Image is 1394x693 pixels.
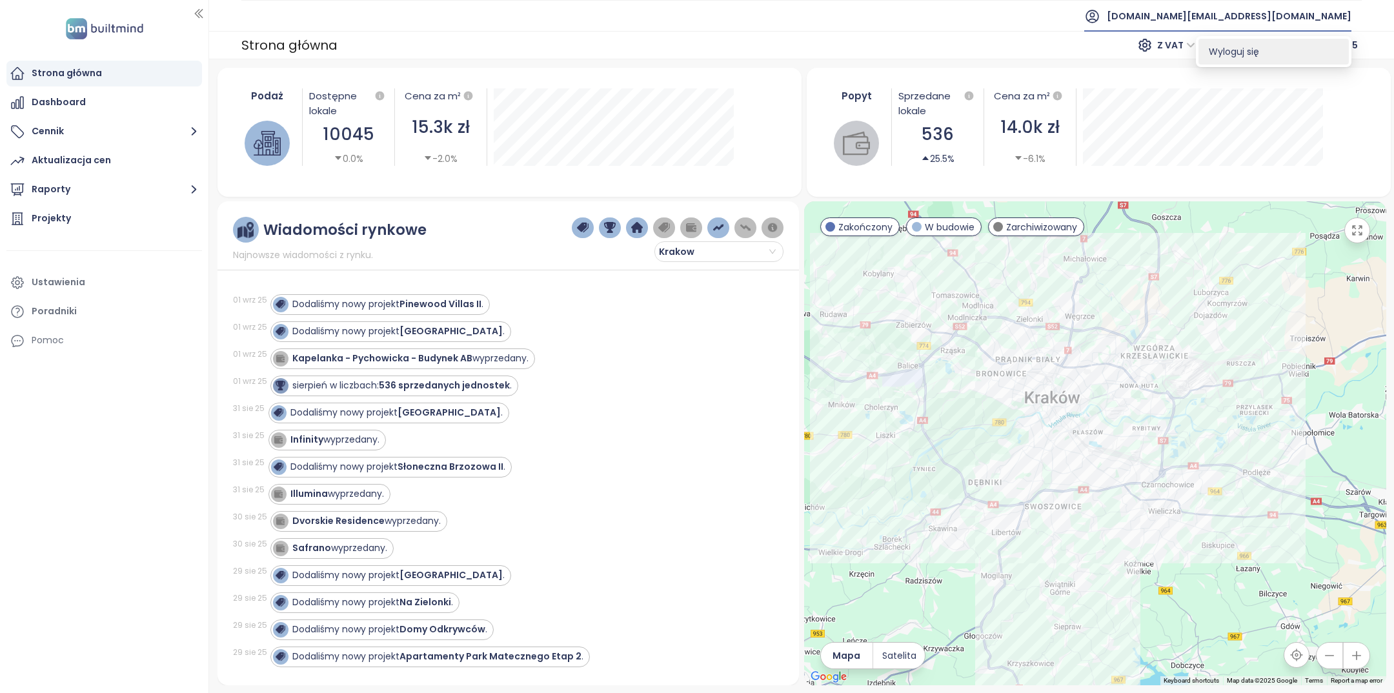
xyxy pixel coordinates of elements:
div: 30 sie 25 [233,511,267,523]
div: 29 sie 25 [233,565,267,577]
div: 31 sie 25 [233,430,265,441]
div: Cena za m² [991,88,1069,104]
span: Zakończony [838,220,893,234]
div: Poradniki [32,303,77,319]
div: Dodaliśmy nowy projekt . [292,325,505,338]
div: Dodaliśmy nowy projekt . [290,406,503,419]
span: Zarchiwizowany [1006,220,1077,234]
a: Report a map error [1331,677,1382,684]
div: wyprzedany. [290,487,384,501]
img: wallet [843,130,870,157]
span: [DOMAIN_NAME][EMAIL_ADDRESS][DOMAIN_NAME] [1107,1,1351,32]
div: Dodaliśmy nowy projekt . [292,596,453,609]
strong: Infinity [290,433,323,446]
div: Dashboard [32,94,86,110]
button: Raporty [6,177,202,203]
div: 01 wrz 25 [233,321,267,333]
a: Terms (opens in new tab) [1305,677,1323,684]
strong: Na Zielonki [399,596,451,608]
div: Strona główna [241,34,338,57]
strong: Słoneczna Brzozowa II [398,460,503,473]
img: price-decreases.png [740,222,751,234]
div: 01 wrz 25 [233,376,267,387]
img: icon [276,326,285,336]
img: icon [276,354,285,363]
strong: Illumina [290,487,328,500]
img: trophy-dark-blue.png [604,222,616,234]
strong: [GEOGRAPHIC_DATA] [398,406,501,419]
div: Sprzedane lokale [898,88,977,118]
div: 14.0k zł [991,114,1069,141]
div: Dodaliśmy nowy projekt . [292,297,483,311]
button: Satelita [873,643,925,668]
img: icon [276,381,285,390]
strong: Dvorskie Residence [292,514,385,527]
span: Najnowsze wiadomości z rynku. [233,248,373,262]
img: icon [276,598,285,607]
img: price-tag-dark-blue.png [577,222,589,234]
strong: Pinewood Villas II [399,297,481,310]
img: price-increases.png [712,222,724,234]
img: icon [276,652,285,661]
a: Open this area in Google Maps (opens a new window) [807,668,850,685]
strong: Safrano [292,541,331,554]
div: 01 wrz 25 [233,348,267,360]
div: 0.0% [334,152,363,166]
a: Ustawienia [6,270,202,296]
div: Cena za m² [405,88,461,104]
a: Aktualizacja cen [6,148,202,174]
div: wyprzedany. [292,541,387,555]
span: Krakow [659,242,776,261]
button: Mapa [821,643,873,668]
img: icon [276,570,285,579]
img: home-dark-blue.png [631,222,643,234]
img: Google [807,668,850,685]
div: 15.3k zł [401,114,480,141]
div: wyprzedany. [292,514,441,528]
a: Poradniki [6,299,202,325]
div: wyprzedany. [292,352,529,365]
strong: Kapelanka - Pychowicka - Budynek AB [292,352,472,365]
div: 29 sie 25 [233,647,267,658]
div: -6.1% [1014,152,1045,166]
div: Strona główna [32,65,102,81]
span: caret-down [423,154,432,163]
strong: [GEOGRAPHIC_DATA] [399,568,503,581]
div: Dostępne lokale [309,88,388,118]
button: Cennik [6,119,202,145]
span: caret-down [1014,154,1023,163]
div: Pomoc [6,328,202,354]
div: Projekty [32,210,71,226]
img: icon [276,625,285,634]
img: price-tag-grey.png [658,222,670,234]
img: icon [276,516,285,525]
span: caret-down [334,154,343,163]
div: Dodaliśmy nowy projekt . [292,568,505,582]
div: -2.0% [423,152,458,166]
div: 29 sie 25 [233,619,267,631]
button: Keyboard shortcuts [1164,676,1219,685]
img: icon [274,489,283,498]
span: Satelita [882,648,916,663]
a: Projekty [6,206,202,232]
strong: 536 sprzedanych jednostek [379,379,510,392]
a: Dashboard [6,90,202,115]
span: Z VAT [1157,35,1195,55]
span: W budowie [925,220,975,234]
div: 29 sie 25 [233,592,267,604]
div: 25.5% [921,152,955,166]
img: icon [274,408,283,417]
div: sierpień w liczbach: . [292,379,512,392]
div: Dodaliśmy nowy projekt . [292,623,487,636]
a: Strona główna [6,61,202,86]
img: ruler [237,222,254,238]
div: Wiadomości rynkowe [263,222,427,238]
span: Map data ©2025 Google [1227,677,1297,684]
div: 31 sie 25 [233,484,265,496]
div: 30 sie 25 [233,538,267,550]
span: caret-up [921,154,930,163]
span: Wyloguj się [1209,45,1259,58]
strong: Apartamenty Park Matecznego Etap 2 [399,650,581,663]
span: Mapa [833,648,860,663]
div: Dodaliśmy nowy projekt . [290,460,505,474]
